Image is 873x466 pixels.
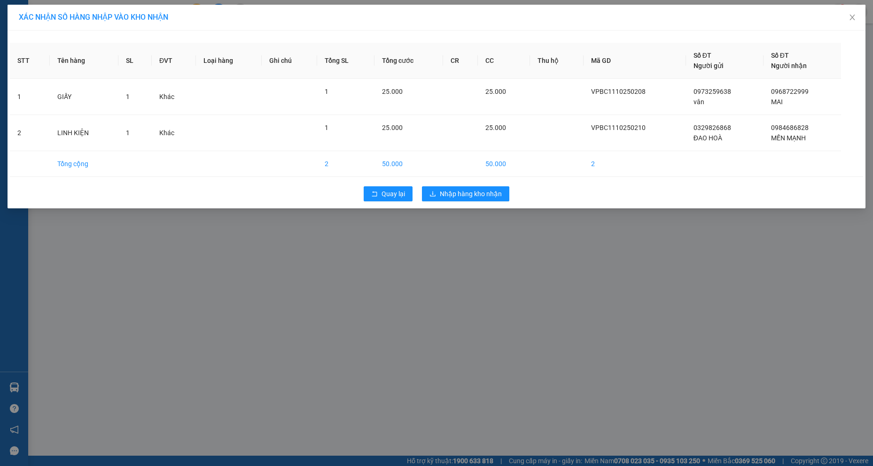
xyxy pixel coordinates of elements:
[50,43,118,79] th: Tên hàng
[196,43,262,79] th: Loại hàng
[50,115,118,151] td: LINH KIỆN
[382,189,405,199] span: Quay lại
[50,151,118,177] td: Tổng cộng
[10,115,50,151] td: 2
[584,151,686,177] td: 2
[694,88,731,95] span: 0973259638
[118,43,152,79] th: SL
[694,124,731,131] span: 0329826868
[771,62,807,69] span: Người nhận
[591,88,646,95] span: VPBC1110250208
[771,98,783,106] span: MAI
[382,88,403,95] span: 25.000
[152,43,196,79] th: ĐVT
[694,52,711,59] span: Số ĐT
[694,134,722,142] span: ĐAO HOÀ
[382,124,403,131] span: 25.000
[364,186,413,201] button: rollbackQuay lại
[485,88,506,95] span: 25.000
[584,43,686,79] th: Mã GD
[422,186,509,201] button: downloadNhập hàng kho nhận
[371,191,378,198] span: rollback
[325,124,328,131] span: 1
[262,43,317,79] th: Ghi chú
[317,151,374,177] td: 2
[771,52,789,59] span: Số ĐT
[485,124,506,131] span: 25.000
[152,115,196,151] td: Khác
[478,43,530,79] th: CC
[771,124,809,131] span: 0984686828
[126,93,130,100] span: 1
[530,43,583,79] th: Thu hộ
[374,43,443,79] th: Tổng cước
[694,62,724,69] span: Người gửi
[694,98,704,106] span: vân
[126,129,130,137] span: 1
[591,124,646,131] span: VPBC1110250210
[429,191,436,198] span: download
[839,5,865,31] button: Close
[478,151,530,177] td: 50.000
[771,88,809,95] span: 0968722999
[10,79,50,115] td: 1
[152,79,196,115] td: Khác
[50,79,118,115] td: GIẤY
[374,151,443,177] td: 50.000
[849,14,856,21] span: close
[440,189,502,199] span: Nhập hàng kho nhận
[19,13,168,22] span: XÁC NHẬN SỐ HÀNG NHẬP VÀO KHO NHẬN
[443,43,478,79] th: CR
[325,88,328,95] span: 1
[317,43,374,79] th: Tổng SL
[771,134,806,142] span: MẾN MẠNH
[10,43,50,79] th: STT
